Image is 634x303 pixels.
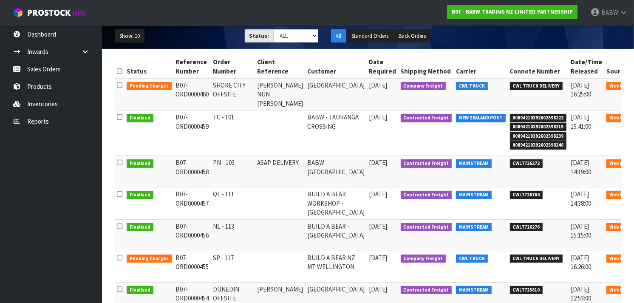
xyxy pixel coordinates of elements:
span: [DATE] 12:53:00 [571,285,591,302]
span: [DATE] [369,81,388,89]
span: 00894210392602598215 [510,123,567,131]
span: Contracted Freight [401,191,452,199]
td: TC - 101 [211,110,255,156]
th: Customer [306,55,367,78]
th: Date Required [367,55,399,78]
span: Contracted Freight [401,114,452,122]
td: B07-ORD0000460 [174,78,211,110]
span: CWL7726276 [510,223,543,232]
span: CWL7725810 [510,286,543,295]
span: CWL TRUCK [456,255,488,263]
span: [DATE] 14:38:00 [571,190,591,207]
span: Finalised [127,286,153,295]
strong: Status: [249,32,269,40]
span: CWL TRUCK DELIVERY [510,255,563,263]
th: Order Number [211,55,255,78]
th: Client Reference [255,55,306,78]
td: QL - 111 [211,187,255,219]
span: [DATE] [369,113,388,121]
img: cube-alt.png [13,7,23,18]
th: Reference Number [174,55,211,78]
td: SHORE CITY OFFSITE [211,78,255,110]
span: [DATE] [369,222,388,230]
span: 00894210392602598246 [510,141,567,150]
td: B07-ORD0000456 [174,219,211,251]
td: NL - 113 [211,219,255,251]
button: Back Orders [394,29,430,43]
span: MAINSTREAM [456,286,492,295]
button: All [331,29,346,43]
th: Date/Time Released [569,55,604,78]
span: Contracted Freight [401,223,452,232]
span: Pending Charges [127,255,172,263]
span: ProStock [27,7,71,18]
td: B07-ORD0000455 [174,251,211,282]
button: Standard Orders [347,29,393,43]
span: CWL7726272 [510,159,543,168]
strong: B07 - BABW TRADING NZ LIMITED PARTNERSHIP [452,8,573,15]
td: BUILD A BEAR - [GEOGRAPHIC_DATA] [306,219,367,251]
span: [DATE] 16:25:00 [571,81,591,98]
span: BABW [601,8,618,17]
td: BUILD A BEAR WORKSHOP - [GEOGRAPHIC_DATA] [306,187,367,219]
td: B07-ORD0000459 [174,110,211,156]
span: 00894210392602598239 [510,132,567,141]
span: [DATE] [369,254,388,262]
span: MAINSTREAM [456,223,492,232]
th: Shipping Method [399,55,454,78]
span: Finalised [127,191,153,199]
button: Show: 10 [115,29,144,43]
td: BABW - [GEOGRAPHIC_DATA] [306,156,367,187]
td: PN - 103 [211,156,255,187]
span: [DATE] 14:19:00 [571,159,591,176]
span: Contracted Freight [401,286,452,295]
th: Status [125,55,174,78]
span: [DATE] [369,285,388,293]
td: B07-ORD0000457 [174,187,211,219]
th: Connote Number [508,55,569,78]
span: CWL7726764 [510,191,543,199]
span: [DATE] 15:15:00 [571,222,591,239]
span: Pending Charges [127,82,172,91]
span: Contracted Freight [401,159,452,168]
td: SP - 117 [211,251,255,282]
td: [PERSON_NAME] NUN [PERSON_NAME] [255,78,306,110]
td: BUILD A BEAR NZ MT WELLINGTON [306,251,367,282]
span: Company Freight [401,82,446,91]
span: CWL TRUCK DELIVERY [510,82,563,91]
span: NEW ZEALAND POST [456,114,506,122]
span: 00894210392602598222 [510,114,567,122]
span: Finalised [127,223,153,232]
span: MAINSTREAM [456,191,492,199]
td: BABW - TAURANGA CROSSING [306,110,367,156]
td: [GEOGRAPHIC_DATA] [306,78,367,110]
span: Company Freight [401,255,446,263]
span: Finalised [127,159,153,168]
span: [DATE] [369,190,388,198]
span: [DATE] 15:41:00 [571,113,591,130]
span: Finalised [127,114,153,122]
span: CWL TRUCK [456,82,488,91]
th: Carrier [454,55,508,78]
td: B07-ORD0000458 [174,156,211,187]
small: WMS [72,9,85,17]
span: [DATE] 16:26:00 [571,254,591,271]
span: MAINSTREAM [456,159,492,168]
span: [DATE] [369,159,388,167]
td: ASAP DELIVERY [255,156,306,187]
